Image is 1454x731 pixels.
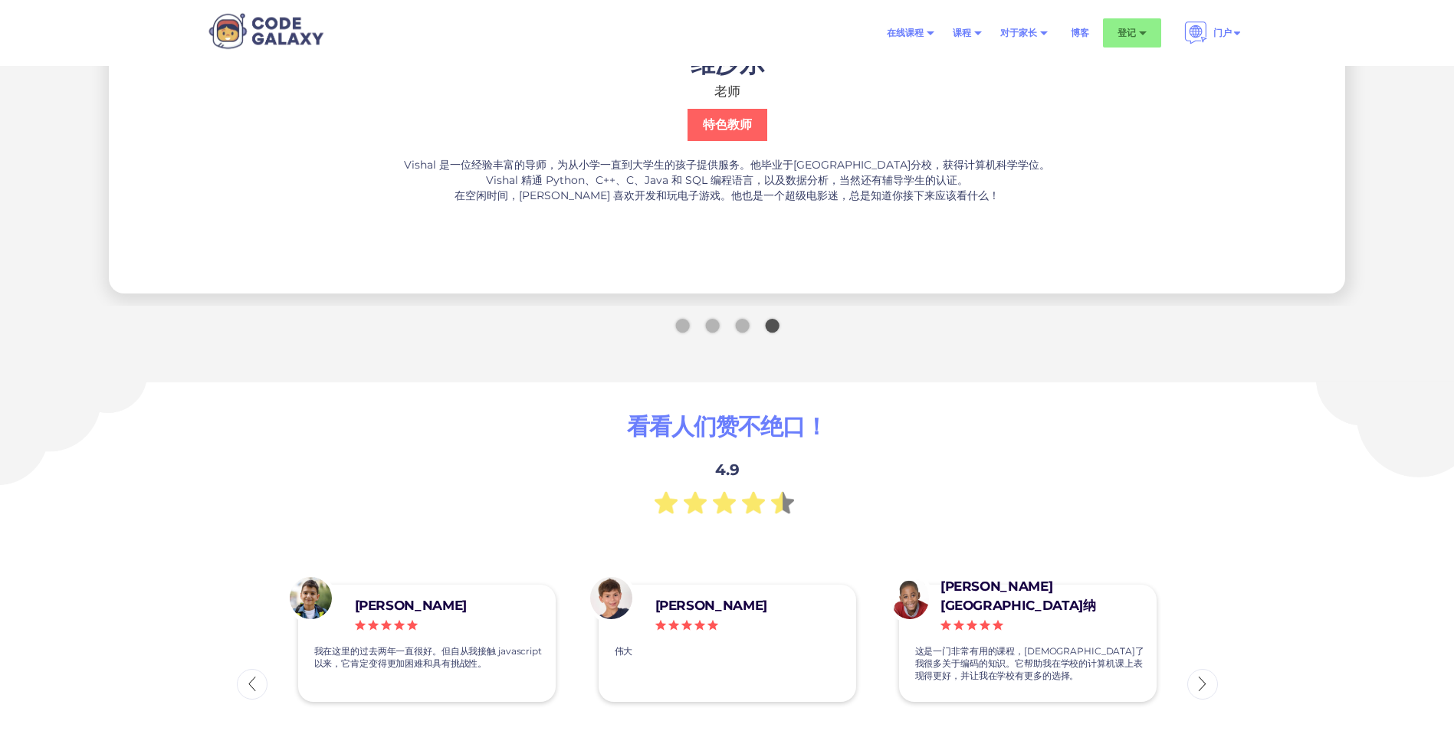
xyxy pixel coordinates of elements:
div: 登记 [1118,25,1136,41]
div: 在线课程 [878,19,944,47]
div: 显示幻灯片 4，共 4 张 [765,319,779,333]
div: 课程 [944,19,991,47]
div: 下一张幻灯片 [1187,669,1218,700]
p: 我在这里的过去两年一直很好。但自从我接触 javascript 以来，它肯定变得更加困难和具有挑战性。 [314,645,548,682]
div: 在线课程 [887,25,924,41]
div: 门户 [1213,25,1232,41]
div: 对于家长 [1000,25,1037,41]
div: 显示幻灯片 3，共 4 张 [735,319,749,333]
div: 显示幻灯片 2，共 4 张 [705,319,719,333]
div: 显示幻灯片 1，共 4 张 [675,319,689,333]
h6: [PERSON_NAME][GEOGRAPHIC_DATA]纳 [940,577,1143,616]
div: 上一张幻灯片 [237,669,267,700]
div: 课程 [953,25,971,41]
div: 登记 [1103,18,1161,48]
div: 老师 [714,84,740,99]
h6: [PERSON_NAME] [655,596,768,616]
a: 博客 [1062,19,1098,47]
h6: [PERSON_NAME] [355,596,468,616]
div: 门户 [1175,15,1252,51]
div: 对于家长 [991,19,1057,47]
p: 伟大 [615,645,848,682]
div: Vishal 是一位经验丰富的导师，为从小学一直到大学生的孩子提供服务。他毕业于[GEOGRAPHIC_DATA]分校，获得计算机科学学位。 Vishal 精通 Python、C++、C、Jav... [404,157,1050,203]
p: 这是一门非常有用的课程，[DEMOGRAPHIC_DATA]了我很多关于编码的知识。它帮助我在学校的计算机课上表现得更好，并让我在学校有更多的选择。 [915,645,1149,682]
div: 特色教师 [688,109,767,141]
